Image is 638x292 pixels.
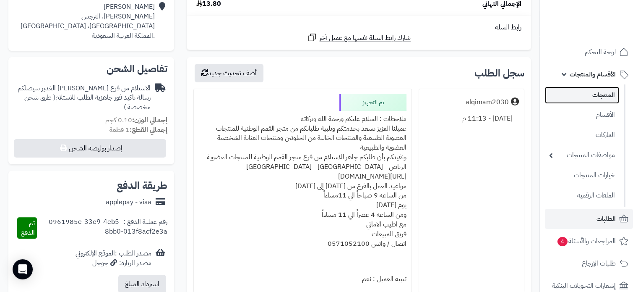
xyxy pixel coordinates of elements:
[76,249,151,268] div: مصدر الطلب :الموقع الإلكتروني
[21,2,155,40] div: [PERSON_NAME] [PERSON_NAME]، النرجس [GEOGRAPHIC_DATA]، [GEOGRAPHIC_DATA] .المملكة العربية السعودية
[106,197,151,207] div: applepay - visa
[15,84,151,113] div: الاستلام من فرع [PERSON_NAME] الغدير سيصلكم رسالة تاكيد فور جاهزية الطلب للاستلام
[545,231,633,251] a: المراجعات والأسئلة4
[307,32,411,43] a: شارك رابط السلة نفسها مع عميل آخر
[15,64,167,74] h2: تفاصيل الشحن
[545,146,619,164] a: مواصفات المنتجات
[545,187,619,205] a: الملفات الرقمية
[545,253,633,274] a: طلبات الإرجاع
[130,125,167,135] strong: إجمالي القطع:
[339,94,406,111] div: تم التجهيز
[24,92,151,112] span: ( طرق شحن مخصصة )
[105,115,167,125] small: 0.10 كجم
[21,218,35,238] span: تم الدفع
[319,33,411,43] span: شارك رابط السلة نفسها مع عميل آخر
[14,139,166,158] button: إصدار بوليصة الشحن
[545,166,619,184] a: خيارات المنتجات
[190,23,528,32] div: رابط السلة
[76,258,151,268] div: مصدر الزيارة: جوجل
[582,258,616,269] span: طلبات الإرجاع
[132,115,167,125] strong: إجمالي الوزن:
[581,6,630,24] img: logo-2.png
[117,181,167,191] h2: طريقة الدفع
[424,110,519,127] div: [DATE] - 11:13 م
[596,213,616,225] span: الطلبات
[474,68,524,78] h3: سجل الطلب
[545,87,619,104] a: المنتجات
[557,235,616,247] span: المراجعات والأسئلة
[545,106,619,124] a: الأقسام
[37,217,168,239] div: رقم عملية الدفع : 0961985e-33e9-4eb5-8bb0-013f8acf2e3a
[195,64,263,82] button: أضف تحديث جديد
[466,97,509,107] div: alqimam2030
[109,125,167,135] small: 1 قطعة
[585,46,616,58] span: لوحة التحكم
[552,280,616,292] span: إشعارات التحويلات البنكية
[545,126,619,144] a: الماركات
[545,209,633,229] a: الطلبات
[199,271,406,287] div: تنبيه العميل : نعم
[199,111,406,271] div: ملاحظات : السلام عليكم ورحمة الله وبركاته عميلنا العزيز نسعد بخدمتكم وتلبية طلباتكم من متجر القمم...
[13,259,33,279] div: Open Intercom Messenger
[557,237,568,246] span: 4
[545,42,633,62] a: لوحة التحكم
[570,68,616,80] span: الأقسام والمنتجات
